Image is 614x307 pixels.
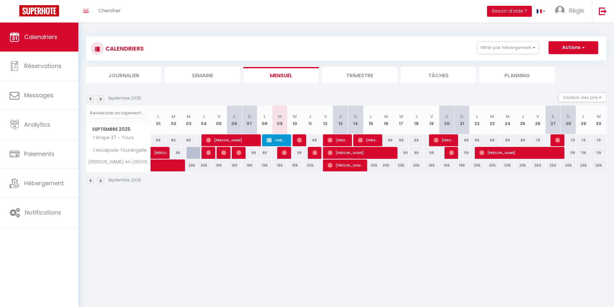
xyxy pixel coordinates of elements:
[597,113,601,120] abbr: M
[479,147,560,159] span: [PERSON_NAME]
[187,113,190,120] abbr: M
[567,113,570,120] abbr: D
[409,147,424,159] div: 99
[569,6,584,14] span: Régis
[166,106,181,134] th: 02
[87,159,152,164] span: [PERSON_NAME] en [GEOGRAPHIC_DATA] – Villa avec [PERSON_NAME]
[218,113,220,120] abbr: V
[384,113,388,120] abbr: M
[470,134,485,146] div: 69
[560,159,576,171] div: 205
[439,159,454,171] div: 199
[233,113,236,120] abbr: S
[490,113,494,120] abbr: M
[98,7,121,14] span: Chercher
[358,134,378,146] span: [PERSON_NAME]
[477,41,539,54] button: Filtrer par hébergement
[409,106,424,134] th: 18
[439,106,454,134] th: 20
[515,159,530,171] div: 205
[378,106,394,134] th: 16
[151,134,166,146] div: 69
[242,106,257,134] th: 07
[401,67,476,83] li: Tâches
[87,134,136,141] span: L’étape 37 - Tours
[424,159,439,171] div: 199
[454,159,470,171] div: 199
[485,106,500,134] th: 23
[24,62,62,70] span: Réservations
[309,113,311,120] abbr: J
[530,106,545,134] th: 26
[582,113,584,120] abbr: L
[549,41,598,54] button: Actions
[257,106,272,134] th: 08
[424,147,439,159] div: 99
[576,159,591,171] div: 205
[354,113,357,120] abbr: D
[599,7,607,15] img: logout
[454,147,470,159] div: 119
[521,113,524,120] abbr: J
[470,106,485,134] th: 22
[104,41,144,56] h3: CALENDRIERS
[202,113,205,120] abbr: J
[243,67,319,83] li: Mensuel
[196,159,211,171] div: 205
[485,159,500,171] div: 205
[415,113,418,120] abbr: J
[327,134,348,146] span: [PERSON_NAME]
[560,106,576,134] th: 28
[370,113,372,120] abbr: L
[87,147,148,154] span: L’escapade Tourangelle
[500,159,515,171] div: 205
[19,5,59,16] img: Super Booking
[479,67,555,83] li: Planning
[171,113,175,120] abbr: M
[324,113,327,120] abbr: V
[339,113,342,120] abbr: S
[248,113,251,120] abbr: D
[500,134,515,146] div: 69
[476,113,478,120] abbr: L
[333,106,348,134] th: 13
[242,159,257,171] div: 199
[24,33,57,41] span: Calendriers
[297,134,302,146] span: [PERSON_NAME]
[287,159,302,171] div: 199
[551,113,554,120] abbr: S
[536,113,539,120] abbr: V
[242,147,257,159] div: 99
[454,134,470,146] div: 69
[409,134,424,146] div: 69
[394,134,409,146] div: 69
[363,106,378,134] th: 15
[545,159,560,171] div: 250
[555,134,560,146] span: [PERSON_NAME]
[108,95,141,101] p: Septembre 2025
[576,147,591,159] div: 119
[515,106,530,134] th: 25
[558,92,606,102] button: Gestion des prix
[500,106,515,134] th: 24
[530,134,545,146] div: 79
[485,134,500,146] div: 69
[257,159,272,171] div: 199
[206,134,257,146] span: [PERSON_NAME]
[445,113,448,120] abbr: S
[515,134,530,146] div: 69
[591,159,606,171] div: 205
[591,106,606,134] th: 30
[293,113,297,120] abbr: M
[409,159,424,171] div: 205
[272,106,287,134] th: 09
[282,147,287,159] span: [PERSON_NAME]
[272,159,287,171] div: 199
[227,159,242,171] div: 199
[303,159,318,171] div: 205
[25,208,61,216] span: Notifications
[430,113,433,120] abbr: V
[227,106,242,134] th: 06
[165,67,240,83] li: Semaine
[591,147,606,159] div: 119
